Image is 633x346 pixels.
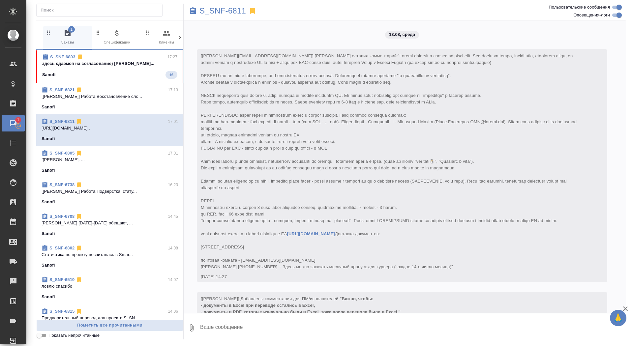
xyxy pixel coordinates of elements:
p: здесь сдаемся на согласование) [PERSON_NAME]... [42,60,177,67]
a: S_SNF-6519 [49,277,75,282]
span: Клиенты [144,29,189,45]
a: S_SNF-6708 [49,214,75,219]
svg: Отписаться [76,150,82,157]
span: Пометить все прочитанными [40,322,180,329]
p: [URL][DOMAIN_NAME].. [42,125,178,131]
p: [[PERSON_NAME]] Работа Подверстка. стату... [42,188,178,195]
svg: Зажми и перетащи, чтобы поменять порядок вкладок [144,29,151,36]
a: S_SNF-6803 [50,54,75,59]
p: Sanofi [42,294,55,300]
p: 14:08 [168,245,178,251]
p: [[PERSON_NAME]. ... [42,157,178,163]
div: S_SNF-670814:45[PERSON_NAME] [DATE]-[DATE] обещают, ...Sanofi [36,209,183,241]
p: Предварительный перевод для проекта S_SN... [42,315,178,321]
div: [DATE] 14:27 [201,274,584,280]
p: [[PERSON_NAME]] Работа Восстановление сло... [42,93,178,100]
span: 16 [166,72,177,78]
p: 17:13 [168,87,178,93]
div: S_SNF-680214:08Cтатистика по проекту посчиталась в Smar...Sanofi [36,241,183,273]
a: S_SNF-6815 [49,309,75,314]
p: Sanofi [42,230,55,237]
p: 16:23 [168,182,178,188]
svg: Отписаться [76,87,82,93]
p: [PERSON_NAME] [DATE]-[DATE] обещают, ... [42,220,178,226]
a: S_SNF-6811 [199,8,246,14]
p: Sanofi [42,167,55,174]
p: 14:06 [168,308,178,315]
span: 1 [68,26,75,33]
span: "Loremi dolorsit a consec adipisci elit. Sed doeiusm tempo, incidi utla, etdolorem aliqu, en admi... [201,53,578,269]
button: 🙏 [610,310,626,326]
p: 14:07 [168,276,178,283]
span: [[PERSON_NAME][EMAIL_ADDRESS][DOMAIN_NAME]] [PERSON_NAME] оставил комментарий: [201,53,578,269]
p: 17:27 [167,54,177,60]
p: Sanofi [42,135,55,142]
svg: Отписаться [76,245,82,251]
p: Sanofi [42,104,55,110]
span: Показать непрочитанные [48,332,100,339]
a: S_SNF-6811 [49,119,75,124]
svg: Отписаться [76,276,82,283]
div: S_SNF-651914:07ловлю спасибоSanofi [36,273,183,304]
p: Sanofi [42,199,55,205]
input: Поиск [41,6,162,15]
span: Спецификации [95,29,139,45]
a: S_SNF-6821 [49,87,75,92]
p: 17:01 [168,118,178,125]
span: [[PERSON_NAME]] Добавлены комментарии для ПМ/исполнителей: [201,296,401,314]
span: "Важно, чтобы: - документы в Excel при переводе остались в Excel, - документы в PDF, которые изна... [201,296,401,314]
p: 17:01 [168,150,178,157]
svg: Отписаться [76,213,82,220]
p: Sanofi [42,72,56,78]
span: 🙏 [613,311,624,325]
div: S_SNF-681117:01[URL][DOMAIN_NAME]..Sanofi [36,114,183,146]
div: S_SNF-681514:06Предварительный перевод для проекта S_SN...Sanofi [36,304,183,336]
span: Заказы [45,29,90,45]
svg: Отписаться [76,308,82,315]
div: S_SNF-682117:13[[PERSON_NAME]] Работа Восстановление сло...Sanofi [36,83,183,114]
a: S_SNF-6802 [49,245,75,250]
svg: Зажми и перетащи, чтобы поменять порядок вкладок [45,29,52,36]
p: Sanofi [42,262,55,269]
svg: Зажми и перетащи, чтобы поменять порядок вкладок [95,29,101,36]
svg: Отписаться [77,54,83,60]
a: 1 [2,115,25,131]
a: S_SNF-6738 [49,182,75,187]
p: ловлю спасибо [42,283,178,290]
span: Оповещения-логи [573,12,610,18]
span: Пользовательские сообщения [549,4,610,11]
p: Cтатистика по проекту посчиталась в Smar... [42,251,178,258]
p: 14:45 [168,213,178,220]
div: S_SNF-680317:27здесь сдаемся на согласование) [PERSON_NAME]...Sanofi16 [36,50,183,83]
svg: Отписаться [76,182,82,188]
p: 13.08, среда [389,31,415,38]
span: 1 [13,117,23,123]
svg: Отписаться [76,118,82,125]
button: Пометить все прочитанными [36,320,183,331]
div: S_SNF-680517:01[[PERSON_NAME]. ...Sanofi [36,146,183,178]
a: [URL][DOMAIN_NAME] [287,231,335,236]
a: S_SNF-6805 [49,151,75,156]
div: S_SNF-673816:23[[PERSON_NAME]] Работа Подверстка. стату...Sanofi [36,178,183,209]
